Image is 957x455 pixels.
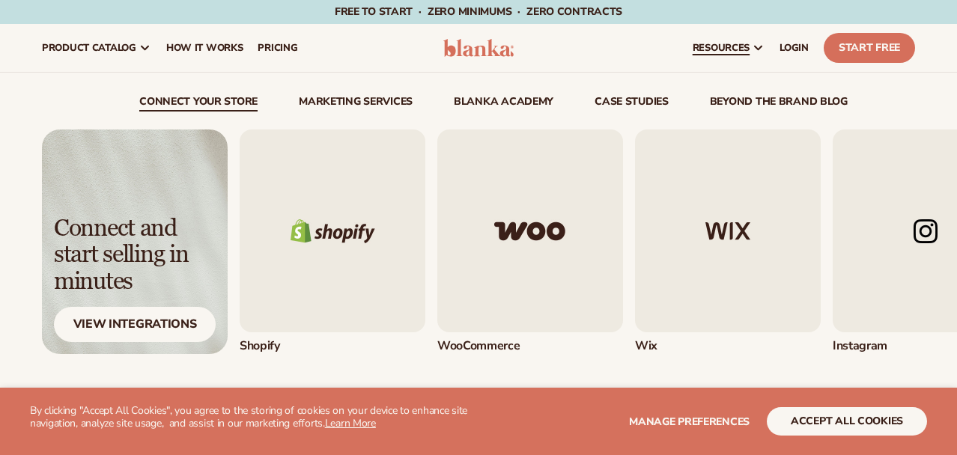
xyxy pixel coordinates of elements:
[159,24,251,72] a: How It Works
[42,42,136,54] span: product catalog
[258,42,297,54] span: pricing
[710,97,848,112] a: beyond the brand blog
[437,129,623,354] div: 2 / 5
[635,129,821,354] a: Wix logo. Wix
[42,129,228,354] a: Light background with shadow. Connect and start selling in minutes View Integrations
[240,338,425,354] div: Shopify
[629,415,750,429] span: Manage preferences
[42,129,228,354] img: Light background with shadow.
[299,97,413,112] a: Marketing services
[693,42,750,54] span: resources
[635,338,821,354] div: Wix
[635,129,821,354] div: 3 / 5
[443,39,514,57] img: logo
[240,129,425,354] div: 1 / 5
[240,129,425,354] a: Shopify logo. Shopify
[437,338,623,354] div: WooCommerce
[54,216,216,295] div: Connect and start selling in minutes
[240,129,425,332] img: Shopify logo.
[772,24,816,72] a: LOGIN
[824,33,915,63] a: Start Free
[139,97,258,112] a: connect your store
[685,24,772,72] a: resources
[335,4,622,19] span: Free to start · ZERO minimums · ZERO contracts
[250,24,305,72] a: pricing
[454,97,553,112] a: Blanka Academy
[166,42,243,54] span: How It Works
[629,407,750,436] button: Manage preferences
[780,42,809,54] span: LOGIN
[635,129,821,332] img: Wix logo.
[30,405,478,430] p: By clicking "Accept All Cookies", you agree to the storing of cookies on your device to enhance s...
[437,129,623,332] img: Woo commerce logo.
[767,407,927,436] button: accept all cookies
[54,307,216,342] div: View Integrations
[437,129,623,354] a: Woo commerce logo. WooCommerce
[595,97,669,112] a: case studies
[34,24,159,72] a: product catalog
[325,416,376,430] a: Learn More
